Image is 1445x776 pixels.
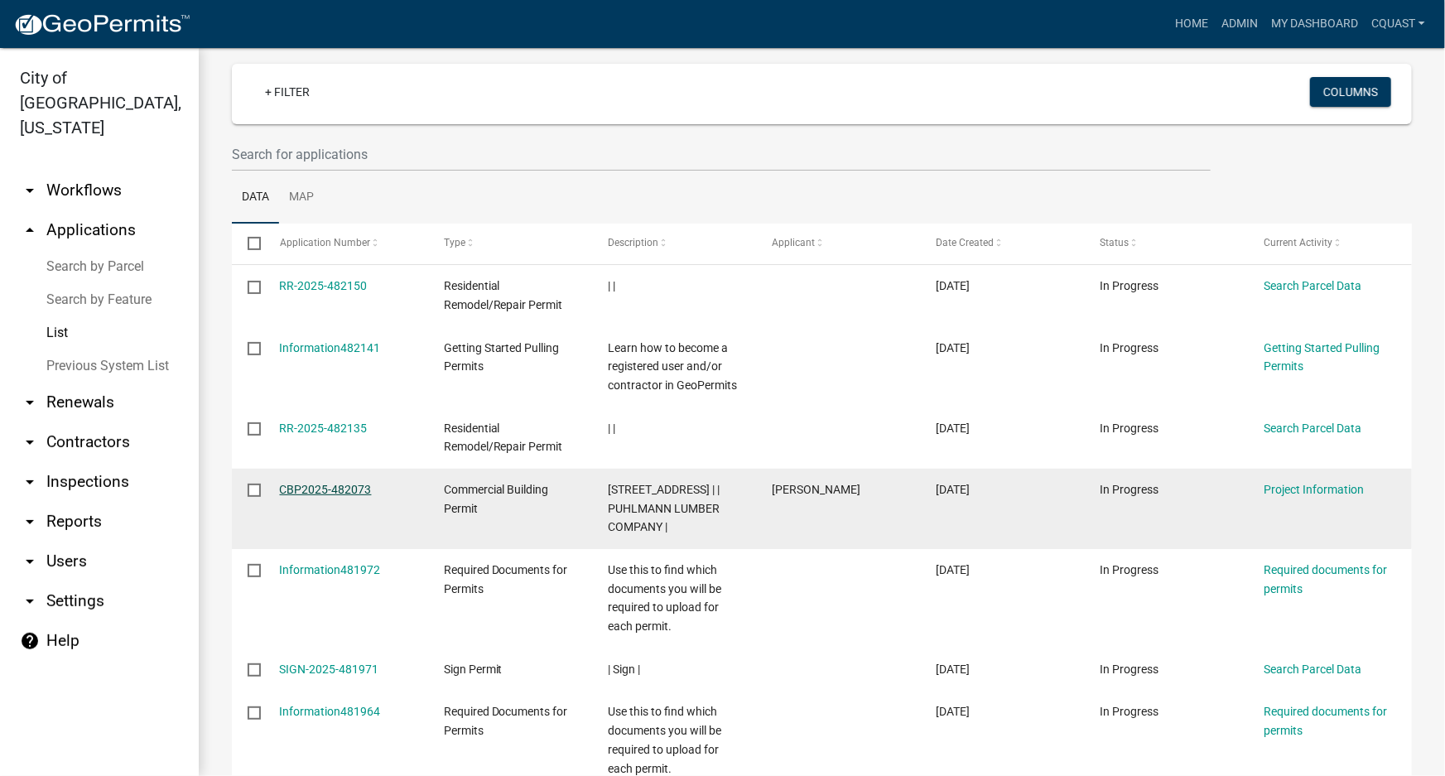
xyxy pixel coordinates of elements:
[444,705,568,737] span: Required Documents for Permits
[1100,422,1158,435] span: In Progress
[1365,8,1432,40] a: cquast
[1100,279,1158,292] span: In Progress
[1100,663,1158,676] span: In Progress
[1100,563,1158,576] span: In Progress
[20,432,40,452] i: arrow_drop_down
[1264,563,1387,595] a: Required documents for permits
[772,483,860,496] span: Jared Puhlmann
[444,483,549,515] span: Commercial Building Permit
[20,591,40,611] i: arrow_drop_down
[608,663,640,676] span: | Sign |
[427,224,591,263] datatable-header-cell: Type
[444,237,465,248] span: Type
[1264,705,1387,737] a: Required documents for permits
[936,483,970,496] span: 09/22/2025
[1264,341,1380,374] a: Getting Started Pulling Permits
[608,422,615,435] span: | |
[592,224,756,263] datatable-header-cell: Description
[444,341,560,374] span: Getting Started Pulling Permits
[280,279,368,292] a: RR-2025-482150
[232,171,279,224] a: Data
[608,279,615,292] span: | |
[232,224,263,263] datatable-header-cell: Select
[608,341,737,393] span: Learn how to become a registered user and/or contractor in GeoPermits
[1264,237,1332,248] span: Current Activity
[920,224,1084,263] datatable-header-cell: Date Created
[936,279,970,292] span: 09/22/2025
[279,171,324,224] a: Map
[1264,279,1361,292] a: Search Parcel Data
[280,483,372,496] a: CBP2025-482073
[232,137,1211,171] input: Search for applications
[280,341,381,354] a: Information482141
[444,663,503,676] span: Sign Permit
[1264,483,1364,496] a: Project Information
[1100,483,1158,496] span: In Progress
[608,483,720,534] span: 301 1ST ST S | | PUHLMANN LUMBER COMPANY |
[1215,8,1264,40] a: Admin
[936,705,970,718] span: 09/22/2025
[936,563,970,576] span: 09/22/2025
[280,237,370,248] span: Application Number
[1264,8,1365,40] a: My Dashboard
[608,705,721,774] span: Use this to find which documents you will be required to upload for each permit.
[263,224,427,263] datatable-header-cell: Application Number
[608,563,721,633] span: Use this to find which documents you will be required to upload for each permit.
[20,631,40,651] i: help
[1100,705,1158,718] span: In Progress
[936,663,970,676] span: 09/22/2025
[20,472,40,492] i: arrow_drop_down
[20,181,40,200] i: arrow_drop_down
[1100,237,1129,248] span: Status
[20,512,40,532] i: arrow_drop_down
[444,279,563,311] span: Residential Remodel/Repair Permit
[1100,341,1158,354] span: In Progress
[936,422,970,435] span: 09/22/2025
[280,705,381,718] a: Information481964
[252,77,323,107] a: + Filter
[936,237,994,248] span: Date Created
[444,422,563,454] span: Residential Remodel/Repair Permit
[444,563,568,595] span: Required Documents for Permits
[772,237,815,248] span: Applicant
[280,663,379,676] a: SIGN-2025-481971
[1084,224,1248,263] datatable-header-cell: Status
[936,341,970,354] span: 09/22/2025
[608,237,658,248] span: Description
[1264,422,1361,435] a: Search Parcel Data
[1248,224,1412,263] datatable-header-cell: Current Activity
[20,393,40,412] i: arrow_drop_down
[280,422,368,435] a: RR-2025-482135
[20,220,40,240] i: arrow_drop_up
[20,552,40,571] i: arrow_drop_down
[1264,663,1361,676] a: Search Parcel Data
[1168,8,1215,40] a: Home
[280,563,381,576] a: Information481972
[1310,77,1391,107] button: Columns
[756,224,920,263] datatable-header-cell: Applicant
